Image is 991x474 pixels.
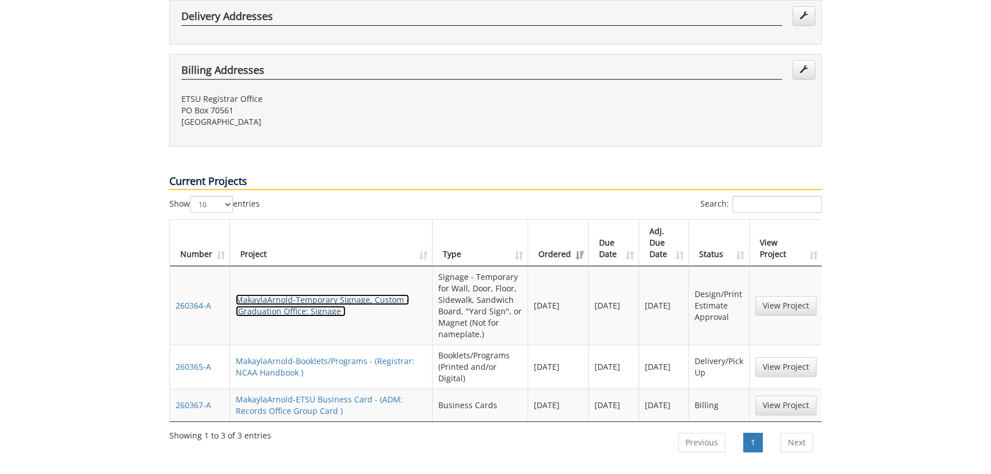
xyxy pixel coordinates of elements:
[433,345,529,389] td: Booklets/Programs (Printed and/or Digital)
[755,357,816,377] a: View Project
[639,389,689,421] td: [DATE]
[528,220,589,266] th: Ordered: activate to sort column ascending
[639,345,689,389] td: [DATE]
[589,220,639,266] th: Due Date: activate to sort column ascending
[433,266,529,345] td: Signage - Temporary for Wall, Door, Floor, Sidewalk, Sandwich Board, "Yard Sign", or Magnet (Not ...
[176,300,211,311] a: 260364-A
[689,345,750,389] td: Delivery/Pick Up
[181,65,782,80] h4: Billing Addresses
[230,220,433,266] th: Project: activate to sort column ascending
[236,294,409,317] a: MakaylaArnold-Temporary Signage, Custom - (Graduation Office: Signage )
[169,425,271,441] div: Showing 1 to 3 of 3 entries
[689,220,750,266] th: Status: activate to sort column ascending
[750,220,822,266] th: View Project: activate to sort column ascending
[700,196,822,213] label: Search:
[792,60,815,80] a: Edit Addresses
[528,266,589,345] td: [DATE]
[792,6,815,26] a: Edit Addresses
[181,116,487,128] p: [GEOGRAPHIC_DATA]
[589,389,639,421] td: [DATE]
[589,266,639,345] td: [DATE]
[181,105,487,116] p: PO Box 70561
[639,266,689,345] td: [DATE]
[589,345,639,389] td: [DATE]
[528,389,589,421] td: [DATE]
[176,400,211,410] a: 260367-A
[169,174,822,190] p: Current Projects
[732,196,822,213] input: Search:
[190,196,233,213] select: Showentries
[169,196,260,213] label: Show entries
[689,266,750,345] td: Design/Print Estimate Approval
[181,93,487,105] p: ETSU Registrar Office
[528,345,589,389] td: [DATE]
[236,355,414,378] a: MakaylaArnold-Booklets/Programs - (Registrar: NCAA Handbook )
[689,389,750,421] td: Billing
[433,220,529,266] th: Type: activate to sort column ascending
[743,433,763,452] a: 1
[236,394,403,416] a: MakaylaArnold-ETSU Business Card - (ADM: Records Office Group Card )
[755,396,816,415] a: View Project
[170,220,230,266] th: Number: activate to sort column ascending
[780,433,813,452] a: Next
[755,296,816,315] a: View Project
[433,389,529,421] td: Business Cards
[639,220,689,266] th: Adj. Due Date: activate to sort column ascending
[678,433,726,452] a: Previous
[176,361,211,372] a: 260365-A
[181,11,782,26] h4: Delivery Addresses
